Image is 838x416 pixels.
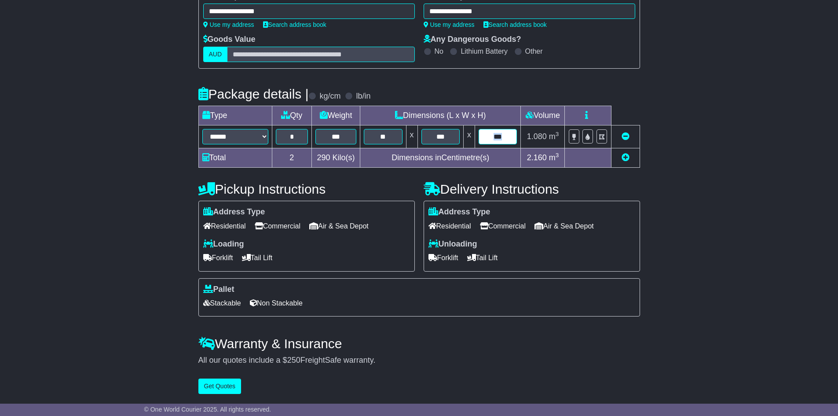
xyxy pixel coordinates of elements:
sup: 3 [556,152,559,158]
sup: 3 [556,131,559,137]
span: 2.160 [527,153,547,162]
span: Commercial [255,219,300,233]
span: Tail Lift [242,251,273,265]
h4: Delivery Instructions [424,182,640,196]
label: Lithium Battery [461,47,508,55]
div: All our quotes include a $ FreightSafe warranty. [198,356,640,365]
td: Volume [521,106,565,125]
td: Dimensions in Centimetre(s) [360,148,521,168]
label: Any Dangerous Goods? [424,35,521,44]
button: Get Quotes [198,379,242,394]
a: Add new item [622,153,629,162]
a: Search address book [263,21,326,28]
td: Weight [312,106,360,125]
td: 2 [272,148,312,168]
span: Residential [203,219,246,233]
span: Stackable [203,296,241,310]
span: © One World Courier 2025. All rights reserved. [144,406,271,413]
label: Pallet [203,285,234,295]
label: Unloading [428,239,477,249]
span: Forklift [203,251,233,265]
span: Air & Sea Depot [309,219,369,233]
a: Remove this item [622,132,629,141]
span: Residential [428,219,471,233]
span: m [549,132,559,141]
span: 250 [287,356,300,364]
td: Total [198,148,272,168]
td: Kilo(s) [312,148,360,168]
a: Search address book [483,21,547,28]
label: Loading [203,239,244,249]
label: AUD [203,47,228,62]
span: Commercial [480,219,526,233]
span: Forklift [428,251,458,265]
label: lb/in [356,92,370,101]
td: x [463,125,475,148]
td: Dimensions (L x W x H) [360,106,521,125]
span: Tail Lift [467,251,498,265]
label: Other [525,47,543,55]
td: Qty [272,106,312,125]
td: x [406,125,417,148]
h4: Warranty & Insurance [198,336,640,351]
label: Goods Value [203,35,256,44]
a: Use my address [203,21,254,28]
label: Address Type [203,207,265,217]
span: 290 [317,153,330,162]
span: Non Stackable [250,296,303,310]
label: kg/cm [319,92,340,101]
label: Address Type [428,207,490,217]
h4: Pickup Instructions [198,182,415,196]
label: No [435,47,443,55]
span: 1.080 [527,132,547,141]
td: Type [198,106,272,125]
h4: Package details | [198,87,309,101]
span: Air & Sea Depot [534,219,594,233]
a: Use my address [424,21,475,28]
span: m [549,153,559,162]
